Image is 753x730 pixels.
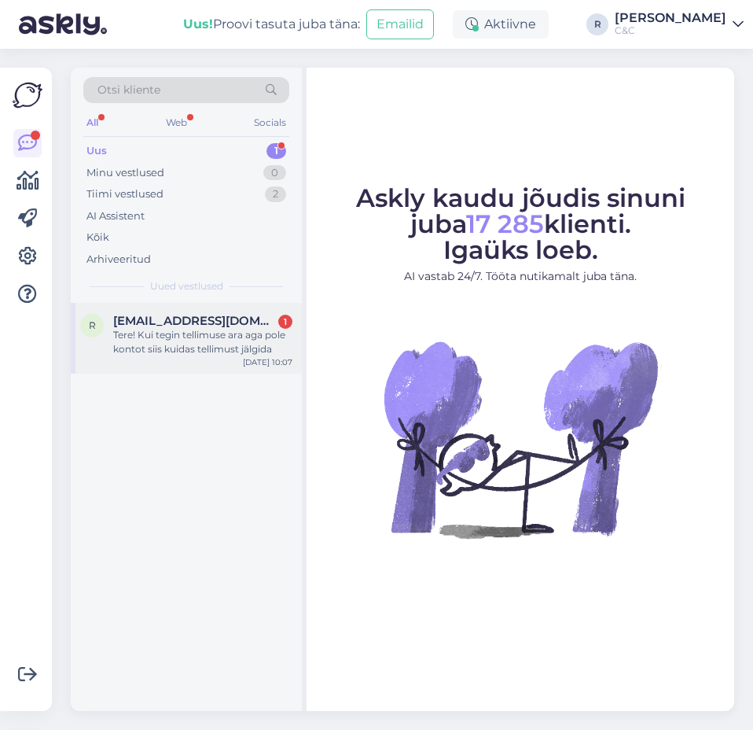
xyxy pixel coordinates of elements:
[86,208,145,224] div: AI Assistent
[321,268,720,285] p: AI vastab 24/7. Tööta nutikamalt juba täna.
[366,9,434,39] button: Emailid
[379,297,662,581] img: No Chat active
[263,165,286,181] div: 0
[86,186,163,202] div: Tiimi vestlused
[615,12,726,24] div: [PERSON_NAME]
[265,186,286,202] div: 2
[586,13,608,35] div: R
[150,279,223,293] span: Uued vestlused
[615,12,744,37] a: [PERSON_NAME]C&C
[113,328,292,356] div: Tere! Kui tegin tellimuse ara aga pole kontot siis kuidas tellimust jälgida
[89,319,96,331] span: R
[163,112,190,133] div: Web
[113,314,277,328] span: Robinrobertantonis003@gmail.com
[86,143,107,159] div: Uus
[356,182,685,265] span: Askly kaudu jõudis sinuni juba klienti. Igaüks loeb.
[86,252,151,267] div: Arhiveeritud
[251,112,289,133] div: Socials
[86,230,109,245] div: Kõik
[86,165,164,181] div: Minu vestlused
[97,82,160,98] span: Otsi kliente
[243,356,292,368] div: [DATE] 10:07
[278,315,292,329] div: 1
[615,24,726,37] div: C&C
[453,10,549,39] div: Aktiivne
[13,80,42,110] img: Askly Logo
[266,143,286,159] div: 1
[183,15,360,34] div: Proovi tasuta juba täna:
[83,112,101,133] div: All
[183,17,213,31] b: Uus!
[466,208,544,239] span: 17 285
